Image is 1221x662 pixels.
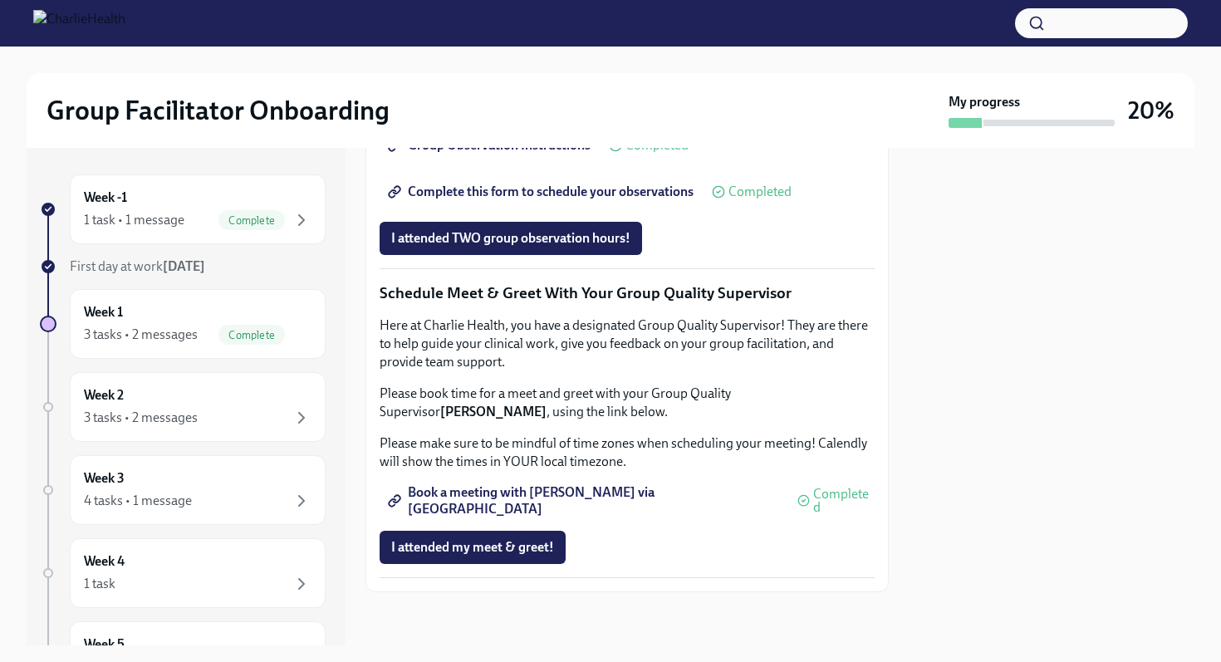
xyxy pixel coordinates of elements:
h3: 20% [1128,96,1174,125]
div: 3 tasks • 2 messages [84,409,198,427]
h2: Group Facilitator Onboarding [47,94,390,127]
p: Here at Charlie Health, you have a designated Group Quality Supervisor! They are there to help gu... [380,316,875,371]
span: Complete [218,214,285,227]
div: 1 task • 1 message [84,211,184,229]
button: I attended TWO group observation hours! [380,222,642,255]
button: I attended my meet & greet! [380,531,566,564]
span: Completed [813,488,875,514]
strong: [DATE] [163,258,205,274]
p: Please make sure to be mindful of time zones when scheduling your meeting! Calendly will show the... [380,434,875,471]
a: Complete this form to schedule your observations [380,175,705,208]
a: Week 41 task [40,538,326,608]
span: I attended TWO group observation hours! [391,230,630,247]
strong: My progress [949,93,1020,111]
a: Week -11 task • 1 messageComplete [40,174,326,244]
span: Book a meeting with [PERSON_NAME] via [GEOGRAPHIC_DATA] [391,493,779,509]
span: I attended my meet & greet! [391,539,554,556]
p: Please book time for a meet and greet with your Group Quality Supervisor , using the link below. [380,385,875,421]
a: Week 13 tasks • 2 messagesComplete [40,289,326,359]
h6: Week 2 [84,386,124,405]
div: 1 task [84,575,115,593]
h6: Week 5 [84,635,125,654]
a: First day at work[DATE] [40,257,326,276]
span: First day at work [70,258,205,274]
div: 3 tasks • 2 messages [84,326,198,344]
h6: Week -1 [84,189,127,207]
div: 4 tasks • 1 message [84,492,192,510]
h6: Week 4 [84,552,125,571]
span: Complete [218,329,285,341]
p: Schedule Meet & Greet With Your Group Quality Supervisor [380,282,875,304]
span: Completed [728,185,792,199]
span: Complete this form to schedule your observations [391,184,694,200]
a: Week 23 tasks • 2 messages [40,372,326,442]
h6: Week 3 [84,469,125,488]
span: Completed [625,139,689,152]
a: Book a meeting with [PERSON_NAME] via [GEOGRAPHIC_DATA] [380,484,791,517]
strong: [PERSON_NAME] [440,404,547,419]
a: Week 34 tasks • 1 message [40,455,326,525]
h6: Week 1 [84,303,123,321]
img: CharlieHealth [33,10,125,37]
